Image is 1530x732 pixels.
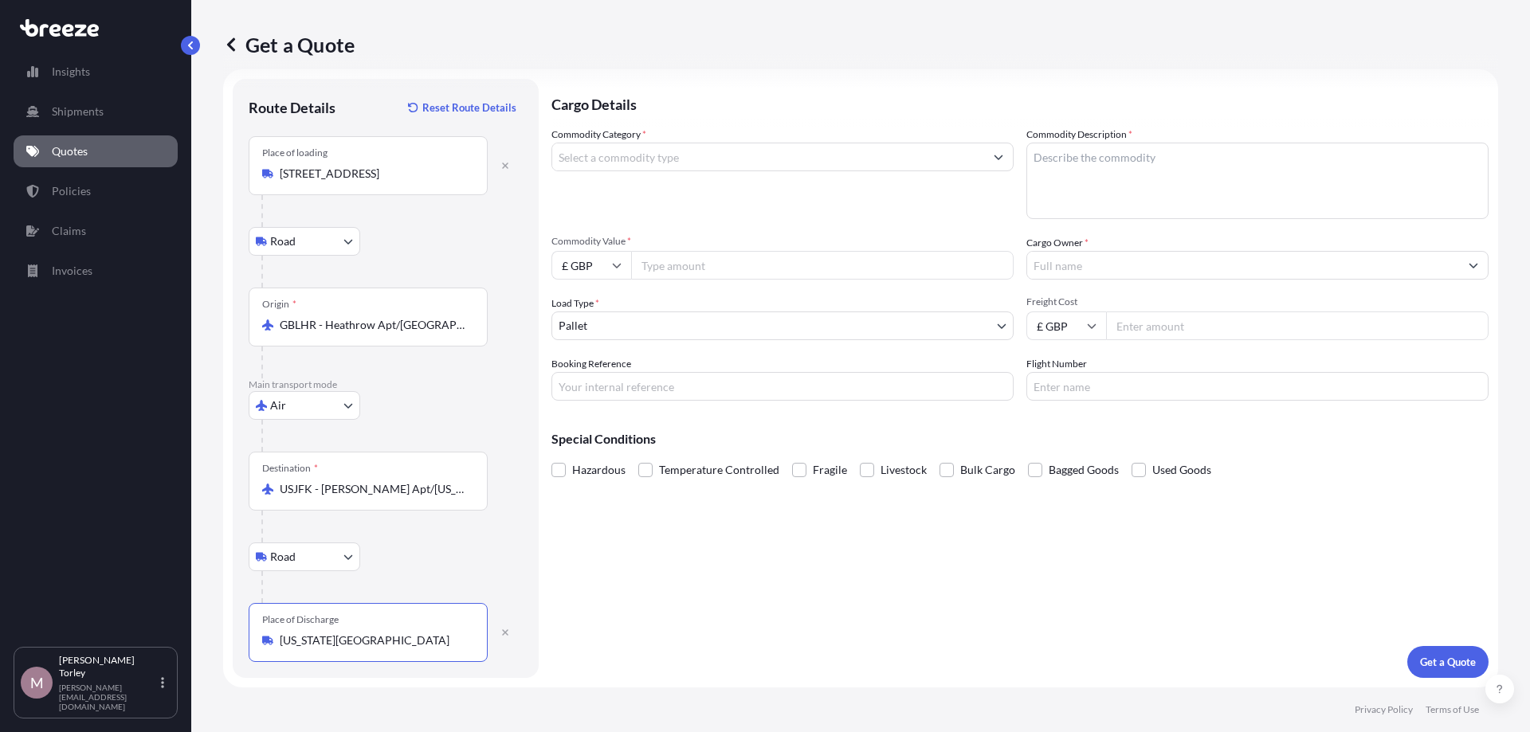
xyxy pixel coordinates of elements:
p: Cargo Details [551,79,1489,127]
span: Bagged Goods [1049,458,1119,482]
button: Show suggestions [984,143,1013,171]
input: Place of loading [280,166,468,182]
span: Commodity Value [551,235,1014,248]
a: Claims [14,215,178,247]
span: Road [270,233,296,249]
input: Enter name [1026,372,1489,401]
input: Type amount [631,251,1014,280]
button: Select transport [249,391,360,420]
p: Quotes [52,143,88,159]
p: Claims [52,223,86,239]
div: Place of loading [262,147,328,159]
span: Used Goods [1152,458,1211,482]
span: Air [270,397,286,413]
input: Your internal reference [551,372,1014,401]
div: Destination [262,462,318,475]
a: Quotes [14,135,178,167]
input: Full name [1027,251,1459,280]
a: Invoices [14,255,178,287]
button: Select transport [249,227,360,256]
button: Get a Quote [1407,646,1489,678]
p: Reset Route Details [422,100,516,115]
label: Flight Number [1026,356,1087,372]
p: Policies [52,183,91,199]
p: Route Details [249,98,335,117]
input: Enter amount [1106,311,1489,340]
span: Temperature Controlled [659,458,779,482]
a: Insights [14,56,178,88]
a: Privacy Policy [1355,703,1413,716]
p: Invoices [52,263,92,279]
p: Shipments [52,104,104,119]
label: Commodity Category [551,127,646,143]
input: Place of Discharge [280,632,468,648]
span: Road [270,549,296,565]
a: Policies [14,175,178,207]
span: Hazardous [572,458,626,482]
input: Select a commodity type [552,143,984,171]
label: Commodity Description [1026,127,1132,143]
span: Fragile [813,458,847,482]
div: Origin [262,298,296,311]
input: Origin [280,317,468,333]
button: Reset Route Details [400,95,523,120]
a: Shipments [14,96,178,127]
span: Freight Cost [1026,296,1489,308]
button: Show suggestions [1459,251,1488,280]
button: Pallet [551,311,1014,340]
input: Destination [280,481,468,497]
p: [PERSON_NAME][EMAIL_ADDRESS][DOMAIN_NAME] [59,683,158,711]
span: Load Type [551,296,599,311]
p: Insights [52,64,90,80]
div: Place of Discharge [262,613,339,626]
p: Special Conditions [551,433,1489,445]
p: [PERSON_NAME] Torley [59,654,158,679]
label: Cargo Owner [1026,235,1089,251]
span: Bulk Cargo [960,458,1015,482]
p: Main transport mode [249,378,523,391]
span: Pallet [559,318,587,334]
span: Livestock [881,458,927,482]
label: Booking Reference [551,356,631,372]
p: Get a Quote [223,32,355,57]
button: Select transport [249,542,360,571]
p: Get a Quote [1420,654,1476,670]
a: Terms of Use [1426,703,1479,716]
span: M [30,675,44,691]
